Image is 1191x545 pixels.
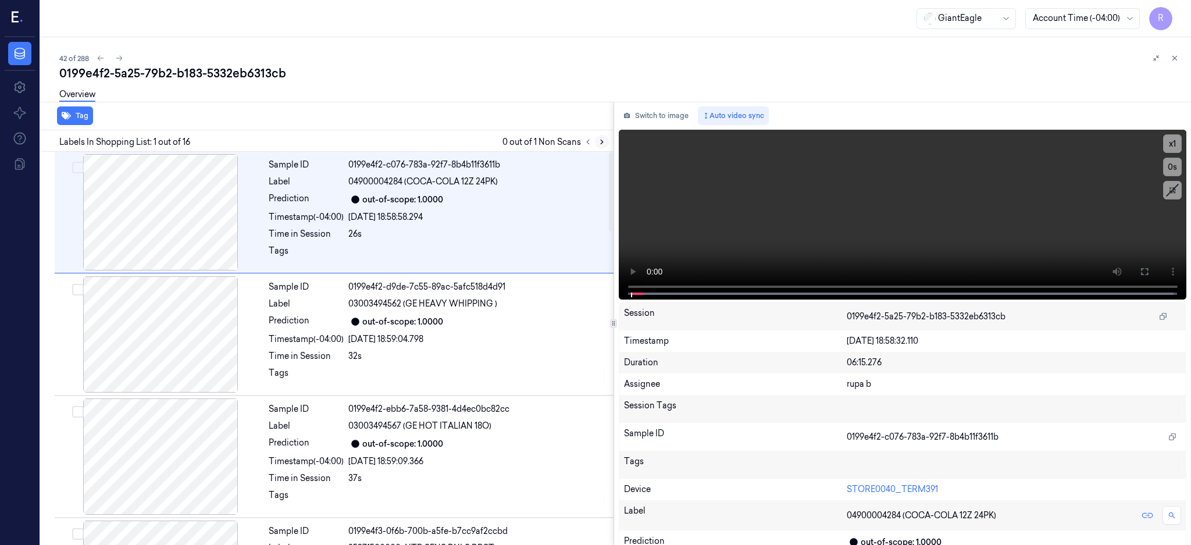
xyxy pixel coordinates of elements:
[847,357,1181,369] div: 06:15.276
[348,281,607,293] div: 0199e4f2-d9de-7c55-89ac-5afc518d4d91
[619,106,693,125] button: Switch to image
[698,106,769,125] button: Auto video sync
[57,106,93,125] button: Tag
[502,135,609,149] span: 0 out of 1 Non Scans
[269,350,344,362] div: Time in Session
[1149,7,1172,30] button: R
[59,65,1182,81] div: 0199e4f2-5a25-79b2-b183-5332eb6313cb
[348,472,607,485] div: 37s
[269,228,344,240] div: Time in Session
[1163,134,1182,153] button: x1
[624,505,847,526] div: Label
[348,211,607,223] div: [DATE] 18:58:58.294
[847,378,1181,390] div: rupa b
[72,528,84,540] button: Select row
[348,333,607,345] div: [DATE] 18:59:04.798
[847,431,999,443] span: 0199e4f2-c076-783a-92f7-8b4b11f3611b
[269,176,344,188] div: Label
[624,455,847,474] div: Tags
[269,193,344,206] div: Prediction
[624,378,847,390] div: Assignee
[624,400,847,418] div: Session Tags
[269,455,344,468] div: Timestamp (-04:00)
[269,420,344,432] div: Label
[269,489,344,508] div: Tags
[847,335,1181,347] div: [DATE] 18:58:32.110
[72,406,84,418] button: Select row
[269,525,344,537] div: Sample ID
[59,136,190,148] span: Labels In Shopping List: 1 out of 16
[624,357,847,369] div: Duration
[348,525,607,537] div: 0199e4f3-0f6b-700b-a5fe-b7cc9af2ccbd
[348,350,607,362] div: 32s
[348,403,607,415] div: 0199e4f2-ebb6-7a58-9381-4d4ec0bc82cc
[269,281,344,293] div: Sample ID
[269,298,344,310] div: Label
[348,298,497,310] span: 03003494562 (GE HEAVY WHIPPING )
[362,438,443,450] div: out-of-scope: 1.0000
[269,403,344,415] div: Sample ID
[269,472,344,485] div: Time in Session
[72,162,84,173] button: Select row
[348,420,491,432] span: 03003494567 (GE HOT ITALIAN 18O)
[362,194,443,206] div: out-of-scope: 1.0000
[1163,158,1182,176] button: 0s
[269,211,344,223] div: Timestamp (-04:00)
[269,437,344,451] div: Prediction
[624,483,847,496] div: Device
[348,228,607,240] div: 26s
[59,88,95,102] a: Overview
[59,54,89,63] span: 42 of 288
[269,315,344,329] div: Prediction
[362,316,443,328] div: out-of-scope: 1.0000
[847,311,1005,323] span: 0199e4f2-5a25-79b2-b183-5332eb6313cb
[348,455,607,468] div: [DATE] 18:59:09.366
[269,245,344,263] div: Tags
[847,483,1181,496] div: STORE0040_TERM391
[624,335,847,347] div: Timestamp
[348,159,607,171] div: 0199e4f2-c076-783a-92f7-8b4b11f3611b
[269,159,344,171] div: Sample ID
[847,510,996,522] span: 04900004284 (COCA-COLA 12Z 24PK)
[269,367,344,386] div: Tags
[72,284,84,295] button: Select row
[348,176,498,188] span: 04900004284 (COCA-COLA 12Z 24PK)
[269,333,344,345] div: Timestamp (-04:00)
[624,307,847,326] div: Session
[624,428,847,446] div: Sample ID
